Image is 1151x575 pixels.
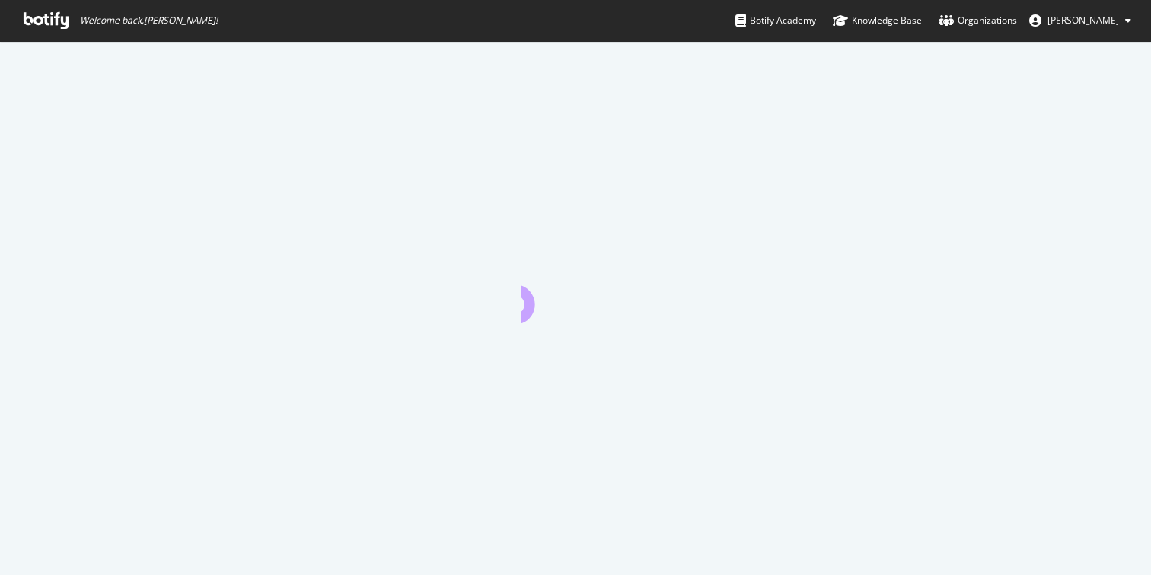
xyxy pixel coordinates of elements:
[1017,8,1143,33] button: [PERSON_NAME]
[833,13,922,28] div: Knowledge Base
[735,13,816,28] div: Botify Academy
[1047,14,1119,27] span: Hana Maeda
[521,268,630,323] div: animation
[80,14,218,27] span: Welcome back, [PERSON_NAME] !
[939,13,1017,28] div: Organizations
